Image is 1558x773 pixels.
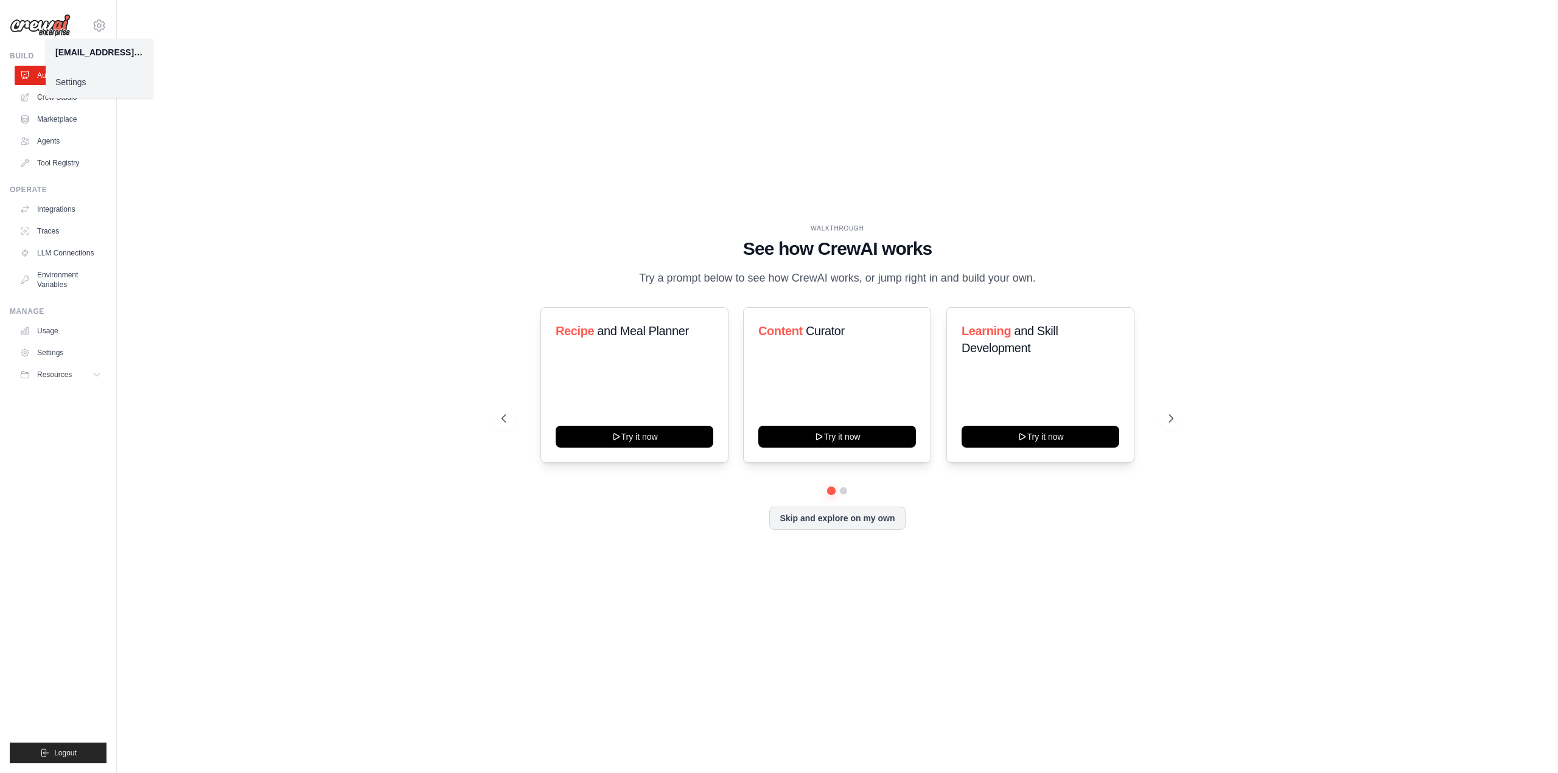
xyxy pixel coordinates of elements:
[758,426,916,448] button: Try it now
[15,221,107,241] a: Traces
[15,88,107,107] a: Crew Studio
[962,426,1119,448] button: Try it now
[46,71,153,93] a: Settings
[501,238,1173,260] h1: See how CrewAI works
[15,199,107,219] a: Integrations
[15,243,107,263] a: LLM Connections
[758,324,803,338] span: Content
[15,131,107,151] a: Agents
[15,365,107,384] button: Resources
[15,66,107,85] a: Automations
[962,324,1011,338] span: Learning
[962,324,1058,355] span: and Skill Development
[597,324,688,338] span: and Meal Planner
[10,14,71,37] img: Logo
[55,46,143,58] div: [EMAIL_ADDRESS][PERSON_NAME][DOMAIN_NAME]
[769,507,905,530] button: Skip and explore on my own
[15,265,107,294] a: Environment Variables
[54,748,77,758] span: Logout
[15,343,107,362] a: Settings
[10,185,107,195] div: Operate
[10,307,107,316] div: Manage
[501,224,1173,233] div: WALKTHROUGH
[15,109,107,129] a: Marketplace
[633,269,1042,287] p: Try a prompt below to see how CrewAI works, or jump right in and build your own.
[10,743,107,763] button: Logout
[37,370,72,380] span: Resources
[556,324,594,338] span: Recipe
[806,324,845,338] span: Curator
[556,426,713,448] button: Try it now
[15,153,107,173] a: Tool Registry
[1497,715,1558,773] iframe: Chat Widget
[10,51,107,61] div: Build
[15,321,107,341] a: Usage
